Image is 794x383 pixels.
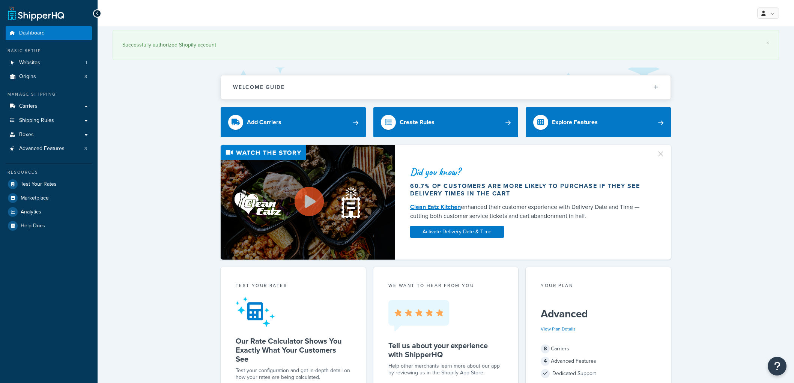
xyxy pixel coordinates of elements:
[526,107,671,137] a: Explore Features
[6,48,92,54] div: Basic Setup
[6,191,92,205] a: Marketplace
[541,344,656,354] div: Carriers
[541,356,656,366] div: Advanced Features
[19,74,36,80] span: Origins
[6,26,92,40] a: Dashboard
[768,357,786,375] button: Open Resource Center
[19,132,34,138] span: Boxes
[19,60,40,66] span: Websites
[6,56,92,70] li: Websites
[19,103,38,110] span: Carriers
[766,40,769,46] a: ×
[6,91,92,98] div: Manage Shipping
[373,107,519,137] a: Create Rules
[410,167,647,177] div: Did you know?
[6,169,92,176] div: Resources
[400,117,435,128] div: Create Rules
[6,70,92,84] li: Origins
[86,60,87,66] span: 1
[541,357,550,366] span: 4
[388,363,504,376] p: Help other merchants learn more about our app by reviewing us in the Shopify App Store.
[84,146,87,152] span: 3
[236,282,351,291] div: Test your rates
[221,107,366,137] a: Add Carriers
[541,344,550,353] span: 8
[410,182,647,197] div: 60.7% of customers are more likely to purchase if they see delivery times in the cart
[221,75,671,99] button: Welcome Guide
[236,336,351,363] h5: Our Rate Calculator Shows You Exactly What Your Customers See
[388,341,504,359] h5: Tell us about your experience with ShipperHQ
[6,177,92,191] a: Test Your Rates
[6,219,92,233] a: Help Docs
[21,209,41,215] span: Analytics
[541,308,656,320] h5: Advanced
[552,117,598,128] div: Explore Features
[6,142,92,156] a: Advanced Features3
[410,226,504,238] a: Activate Delivery Date & Time
[388,282,504,289] p: we want to hear from you
[19,117,54,124] span: Shipping Rules
[21,195,49,201] span: Marketplace
[221,145,395,260] img: Video thumbnail
[84,74,87,80] span: 8
[6,205,92,219] a: Analytics
[122,40,769,50] div: Successfully authorized Shopify account
[21,181,57,188] span: Test Your Rates
[6,128,92,142] a: Boxes
[19,146,65,152] span: Advanced Features
[6,114,92,128] a: Shipping Rules
[6,70,92,84] a: Origins8
[541,326,576,332] a: View Plan Details
[6,56,92,70] a: Websites1
[410,203,647,221] div: enhanced their customer experience with Delivery Date and Time — cutting both customer service ti...
[410,203,461,211] a: Clean Eatz Kitchen
[247,117,281,128] div: Add Carriers
[236,367,351,381] div: Test your configuration and get in-depth detail on how your rates are being calculated.
[6,142,92,156] li: Advanced Features
[19,30,45,36] span: Dashboard
[541,282,656,291] div: Your Plan
[233,84,285,90] h2: Welcome Guide
[6,99,92,113] a: Carriers
[541,368,656,379] div: Dedicated Support
[21,223,45,229] span: Help Docs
